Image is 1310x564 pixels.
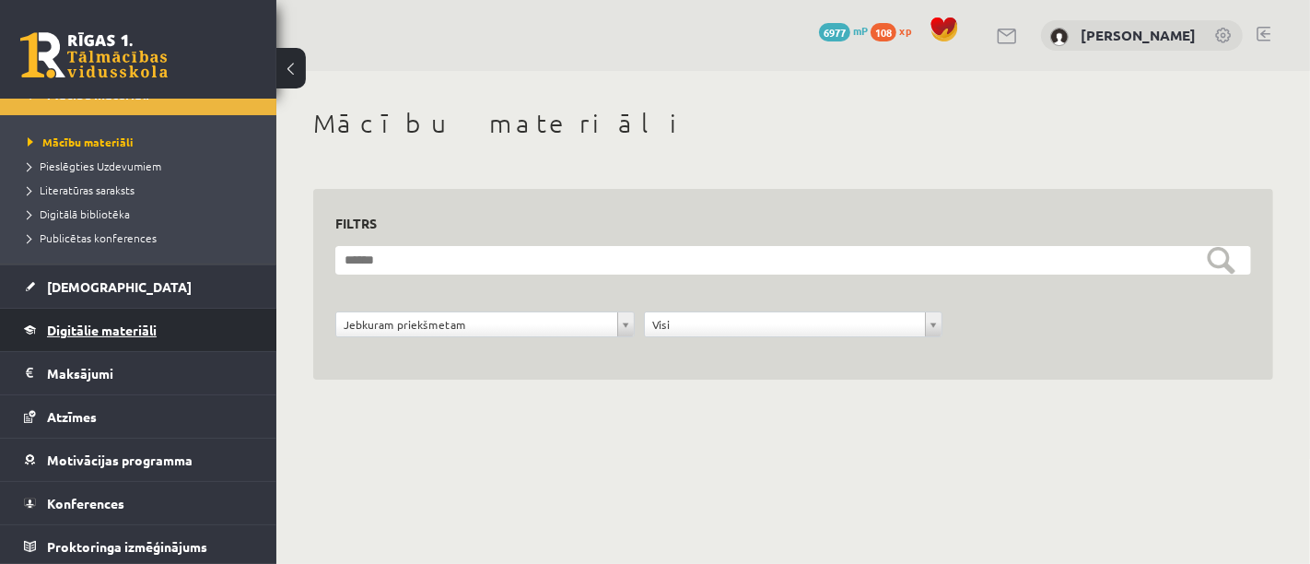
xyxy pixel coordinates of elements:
span: Literatūras saraksts [28,182,135,197]
span: [DEMOGRAPHIC_DATA] [47,278,192,295]
a: Mācību materiāli [28,134,258,150]
a: Rīgas 1. Tālmācības vidusskola [20,32,168,78]
a: Pieslēgties Uzdevumiem [28,158,258,174]
span: Proktoringa izmēģinājums [47,538,207,555]
span: Motivācijas programma [47,452,193,468]
span: xp [899,23,911,38]
a: [PERSON_NAME] [1081,26,1196,44]
a: Maksājumi [24,352,253,394]
span: Mācību materiāli [28,135,134,149]
span: Digitālā bibliotēka [28,206,130,221]
a: Publicētas konferences [28,229,258,246]
span: Atzīmes [47,408,97,425]
span: 108 [871,23,896,41]
span: Digitālie materiāli [47,322,157,338]
legend: Maksājumi [47,352,253,394]
span: 6977 [819,23,850,41]
a: Digitālā bibliotēka [28,206,258,222]
a: Literatūras saraksts [28,182,258,198]
a: Motivācijas programma [24,439,253,481]
a: Jebkuram priekšmetam [336,312,634,336]
span: Publicētas konferences [28,230,157,245]
h3: Filtrs [335,211,1229,236]
h1: Mācību materiāli [313,108,1273,139]
a: [DEMOGRAPHIC_DATA] [24,265,253,308]
a: Visi [645,312,942,336]
span: Jebkuram priekšmetam [344,312,610,336]
a: 108 xp [871,23,920,38]
span: Pieslēgties Uzdevumiem [28,159,161,173]
a: Atzīmes [24,395,253,438]
span: Visi [652,312,918,336]
img: Kristīna Vološina [1050,28,1069,46]
span: mP [853,23,868,38]
span: Konferences [47,495,124,511]
a: Konferences [24,482,253,524]
a: Digitālie materiāli [24,309,253,351]
a: 6977 mP [819,23,868,38]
